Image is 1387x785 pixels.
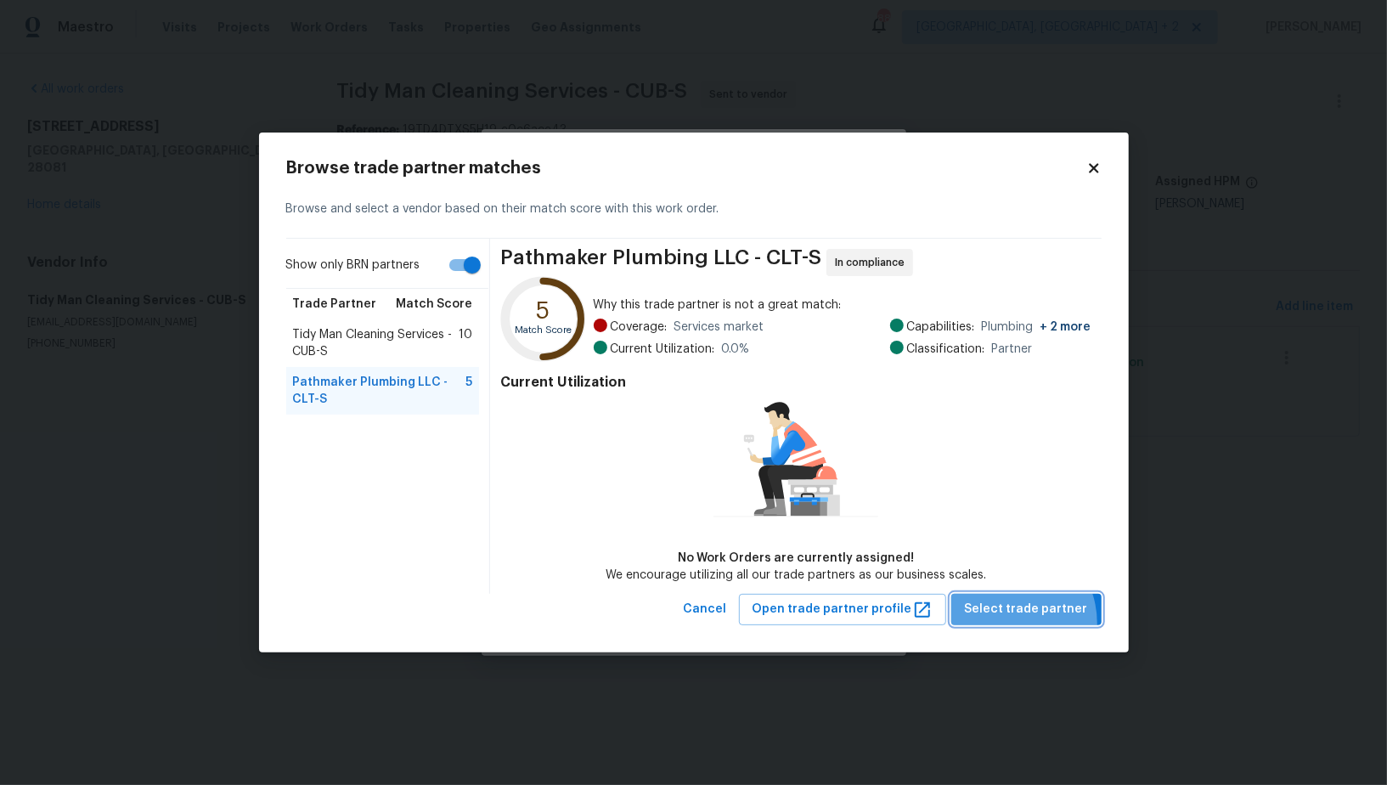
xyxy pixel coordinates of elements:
[286,180,1102,239] div: Browse and select a vendor based on their match score with this work order.
[286,160,1086,177] h2: Browse trade partner matches
[606,567,986,584] div: We encourage utilizing all our trade partners as our business scales.
[606,550,986,567] div: No Work Orders are currently assigned!
[677,594,734,625] button: Cancel
[611,341,715,358] span: Current Utilization:
[674,319,764,336] span: Services market
[992,341,1033,358] span: Partner
[951,594,1102,625] button: Select trade partner
[537,300,550,324] text: 5
[722,341,750,358] span: 0.0 %
[965,599,1088,620] span: Select trade partner
[982,319,1091,336] span: Plumbing
[739,594,946,625] button: Open trade partner profile
[465,374,472,408] span: 5
[396,296,472,313] span: Match Score
[516,326,572,336] text: Match Score
[1040,321,1091,333] span: + 2 more
[500,249,821,276] span: Pathmaker Plumbing LLC - CLT-S
[459,326,472,360] span: 10
[293,326,460,360] span: Tidy Man Cleaning Services - CUB-S
[594,296,1091,313] span: Why this trade partner is not a great match:
[907,319,975,336] span: Capabilities:
[907,341,985,358] span: Classification:
[293,374,466,408] span: Pathmaker Plumbing LLC - CLT-S
[684,599,727,620] span: Cancel
[835,254,911,271] span: In compliance
[500,374,1091,391] h4: Current Utilization
[286,257,420,274] span: Show only BRN partners
[293,296,377,313] span: Trade Partner
[753,599,933,620] span: Open trade partner profile
[611,319,668,336] span: Coverage:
